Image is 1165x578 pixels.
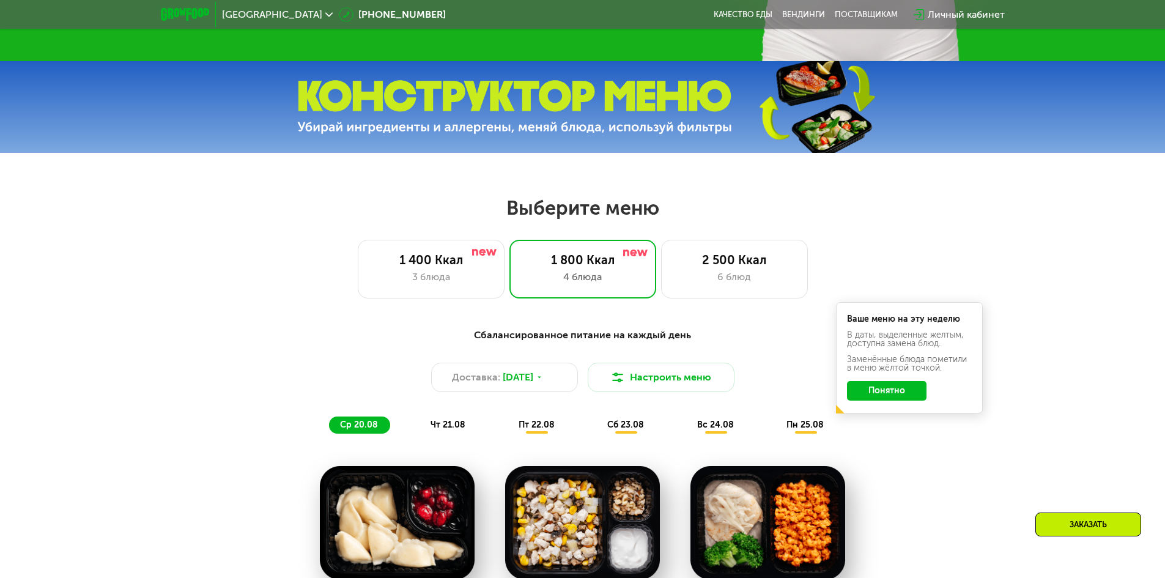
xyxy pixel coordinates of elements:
div: В даты, выделенные желтым, доступна замена блюд. [847,331,972,348]
div: Заменённые блюда пометили в меню жёлтой точкой. [847,355,972,372]
span: пн 25.08 [786,420,824,430]
div: поставщикам [835,10,898,20]
div: 2 500 Ккал [674,253,795,267]
a: Качество еды [714,10,772,20]
a: [PHONE_NUMBER] [339,7,446,22]
span: Доставка: [452,370,500,385]
div: Ваше меню на эту неделю [847,315,972,324]
div: Заказать [1035,513,1141,536]
div: Личный кабинет [928,7,1005,22]
div: 1 800 Ккал [522,253,643,267]
h2: Выберите меню [39,196,1126,220]
span: [DATE] [503,370,533,385]
span: чт 21.08 [431,420,465,430]
button: Настроить меню [588,363,734,392]
button: Понятно [847,381,926,401]
span: ср 20.08 [340,420,378,430]
div: 3 блюда [371,270,492,284]
div: Сбалансированное питание на каждый день [221,328,945,343]
span: сб 23.08 [607,420,644,430]
span: [GEOGRAPHIC_DATA] [222,10,322,20]
div: 1 400 Ккал [371,253,492,267]
div: 6 блюд [674,270,795,284]
span: пт 22.08 [519,420,555,430]
div: 4 блюда [522,270,643,284]
a: Вендинги [782,10,825,20]
span: вс 24.08 [697,420,734,430]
